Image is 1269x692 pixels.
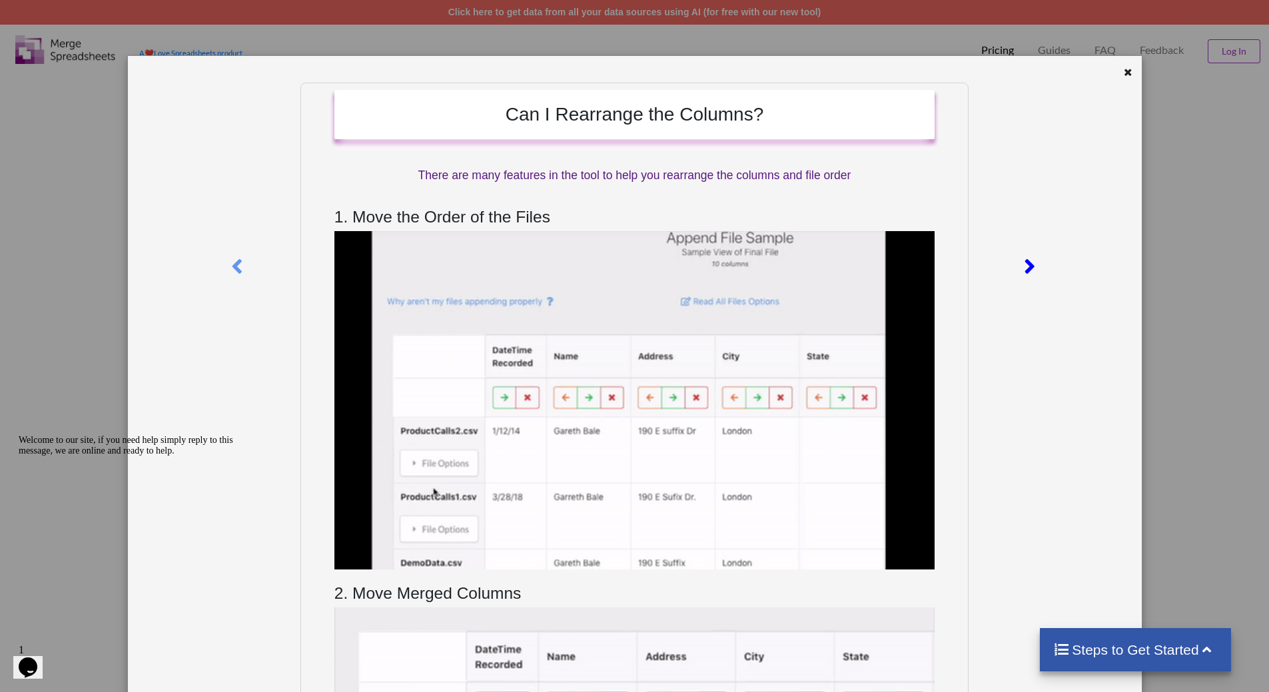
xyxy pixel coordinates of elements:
h4: Steps to Get Started [1053,641,1218,658]
span: Welcome to our site, if you need help simply reply to this message, we are online and ready to help. [5,5,220,26]
h3: 2. Move Merged Columns [334,583,935,603]
iframe: chat widget [13,430,253,632]
h3: 1. Move the Order of the Files [334,207,935,226]
iframe: chat widget [13,639,56,679]
div: Welcome to our site, if you need help simply reply to this message, we are online and ready to help. [5,5,245,27]
p: There are many features in the tool to help you rearrange the columns and file order [334,167,935,184]
h2: Can I Rearrange the Columns? [348,103,921,126]
img: Append Move File Order [334,231,935,569]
